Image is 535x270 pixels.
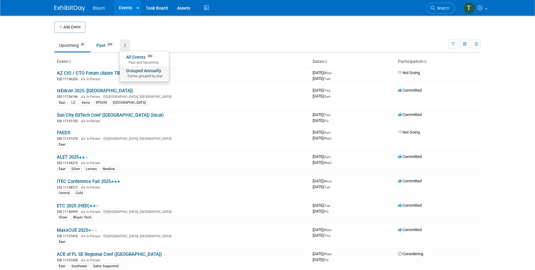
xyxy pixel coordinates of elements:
[120,66,169,80] a: Grouped AnnuallyEvents grouped by year
[81,258,85,261] img: In-Person Event
[57,136,308,141] div: [GEOGRAPHIC_DATA], [GEOGRAPHIC_DATA]
[94,100,109,106] div: EPSON
[423,59,427,64] a: Sort by Participation Type
[91,264,120,269] div: Sales Supported
[313,136,331,140] span: [DATE]
[57,70,124,76] a: AZ CIO / CTO Forum (dates TBD)
[57,142,67,147] div: East
[71,215,93,220] div: Bluum Tech
[398,88,422,93] span: Committed
[81,185,85,189] img: In-Person Event
[79,42,86,47] span: 60
[126,60,163,65] span: Past and Upcoming
[323,95,330,98] span: (Sun)
[70,100,78,106] div: LG
[398,154,422,159] span: Committed
[313,179,333,183] span: [DATE]
[70,166,82,172] div: Silver
[323,161,331,164] span: (Wed)
[323,113,330,117] span: (Thu)
[74,190,85,196] div: Gold
[313,88,332,93] span: [DATE]
[313,227,333,232] span: [DATE]
[68,59,71,64] a: Sort by Event Name
[57,166,67,172] div: East
[398,70,420,75] span: Not Going
[57,94,308,99] div: [GEOGRAPHIC_DATA], [GEOGRAPHIC_DATA]
[323,137,331,140] span: (Wed)
[323,71,331,75] span: (Mon)
[323,77,330,81] span: (Tue)
[398,251,423,256] span: Considering
[57,77,80,81] span: EID: 11136250
[313,112,332,117] span: [DATE]
[57,190,72,196] div: Central
[57,227,97,233] a: MassCUE 2025
[427,3,455,14] a: Search
[81,77,85,80] img: In-Person Event
[86,185,102,189] span: In-Person
[57,239,67,245] div: East
[57,235,80,238] span: EID: 11137476
[54,22,85,33] button: Add Event
[310,56,395,67] th: Dates
[57,130,70,135] a: FAEDS
[86,119,102,123] span: In-Person
[111,100,148,106] div: [GEOGRAPHIC_DATA]
[57,88,133,93] a: txEdcon 2025 ([GEOGRAPHIC_DATA])
[54,39,91,51] a: Upcoming60
[86,234,102,238] span: In-Person
[81,119,85,122] img: In-Person Event
[86,210,102,214] span: In-Person
[57,179,120,184] a: ITEC Conference Fall 2025
[86,95,102,99] span: In-Person
[57,95,80,98] span: EID: 11136146
[101,166,117,172] div: Newline
[331,112,332,117] span: -
[398,227,422,232] span: Committed
[323,234,330,237] span: (Thu)
[395,56,481,67] th: Participation
[398,112,422,117] span: Committed
[81,234,85,237] img: In-Person Event
[323,210,328,213] span: (Fri)
[57,210,80,214] span: EID: 11140999
[313,257,328,262] span: [DATE]
[331,88,332,93] span: -
[313,76,330,81] span: [DATE]
[331,203,332,208] span: -
[57,203,99,209] a: ETC 2025 (HED)
[86,137,102,141] span: In-Person
[313,70,333,75] span: [DATE]
[323,180,331,183] span: (Mon)
[81,210,85,213] img: In-Person Event
[54,5,85,11] img: ExhibitDay
[313,160,331,165] span: [DATE]
[323,204,330,207] span: (Tue)
[81,95,85,98] img: In-Person Event
[126,74,163,79] span: Events grouped by year
[57,161,80,165] span: EID: 11134210
[398,179,422,183] span: Committed
[323,155,330,159] span: (Sun)
[57,119,80,123] span: EID: 11151103
[57,112,164,118] a: Sun City EdTech Conf ([GEOGRAPHIC_DATA]) (local)
[57,251,162,257] a: ACE of FL SE Regional Conf ([GEOGRAPHIC_DATA])
[146,54,154,59] span: 369
[313,251,333,256] span: [DATE]
[323,119,328,123] span: (Fri)
[57,233,308,239] div: [GEOGRAPHIC_DATA], [GEOGRAPHIC_DATA]
[313,203,332,208] span: [DATE]
[331,154,332,159] span: -
[120,53,169,66] a: All Events369 Past and Upcoming
[57,186,80,189] span: EID: 11138312
[313,185,330,189] span: [DATE]
[57,137,80,140] span: EID: 11137370
[324,59,327,64] a: Sort by Start Date
[323,258,328,262] span: (Fri)
[323,89,330,92] span: (Thu)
